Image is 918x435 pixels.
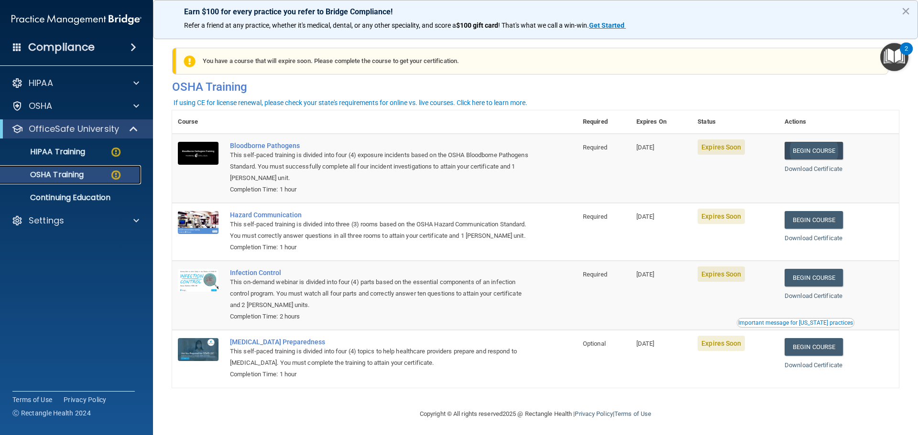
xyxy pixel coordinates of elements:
[184,55,196,67] img: exclamation-circle-solid-warning.7ed2984d.png
[614,410,651,417] a: Terms of Use
[29,215,64,226] p: Settings
[174,99,527,106] div: If using CE for license renewal, please check your state's requirements for online vs. live cours...
[29,123,119,135] p: OfficeSafe University
[6,193,137,202] p: Continuing Education
[110,169,122,181] img: warning-circle.0cc9ac19.png
[230,219,529,242] div: This self-paced training is divided into three (3) rooms based on the OSHA Hazard Communication S...
[785,269,843,286] a: Begin Course
[64,395,107,404] a: Privacy Policy
[692,110,779,134] th: Status
[636,213,655,220] span: [DATE]
[230,346,529,369] div: This self-paced training is divided into four (4) topics to help healthcare providers prepare and...
[737,318,854,328] button: Read this if you are a dental practitioner in the state of CA
[230,311,529,322] div: Completion Time: 2 hours
[583,144,607,151] span: Required
[880,43,908,71] button: Open Resource Center, 2 new notifications
[589,21,626,29] a: Get Started
[230,242,529,253] div: Completion Time: 1 hour
[11,10,142,29] img: PMB logo
[905,49,908,61] div: 2
[176,48,888,74] div: You have a course that will expire soon. Please complete the course to get your certification.
[230,276,529,311] div: This on-demand webinar is divided into four (4) parts based on the essential components of an inf...
[456,21,498,29] strong: $100 gift card
[785,292,842,299] a: Download Certificate
[29,100,53,112] p: OSHA
[785,361,842,369] a: Download Certificate
[230,338,529,346] a: [MEDICAL_DATA] Preparedness
[29,77,53,89] p: HIPAA
[636,340,655,347] span: [DATE]
[184,7,887,16] p: Earn $100 for every practice you refer to Bridge Compliance!
[230,211,529,219] a: Hazard Communication
[785,165,842,172] a: Download Certificate
[583,340,606,347] span: Optional
[184,21,456,29] span: Refer a friend at any practice, whether it's medical, dental, or any other speciality, and score a
[11,215,139,226] a: Settings
[785,142,843,159] a: Begin Course
[589,21,624,29] strong: Get Started
[230,369,529,380] div: Completion Time: 1 hour
[230,269,529,276] a: Infection Control
[172,98,529,107] button: If using CE for license renewal, please check your state's requirements for online vs. live cours...
[11,123,139,135] a: OfficeSafe University
[583,271,607,278] span: Required
[583,213,607,220] span: Required
[698,266,745,282] span: Expires Soon
[6,170,84,180] p: OSHA Training
[785,338,843,356] a: Begin Course
[738,320,853,326] div: Important message for [US_STATE] practices
[12,408,91,418] span: Ⓒ Rectangle Health 2024
[498,21,589,29] span: ! That's what we call a win-win.
[110,146,122,158] img: warning-circle.0cc9ac19.png
[6,147,85,157] p: HIPAA Training
[636,271,655,278] span: [DATE]
[11,100,139,112] a: OSHA
[785,211,843,229] a: Begin Course
[28,41,95,54] h4: Compliance
[698,336,745,351] span: Expires Soon
[230,149,529,184] div: This self-paced training is divided into four (4) exposure incidents based on the OSHA Bloodborne...
[901,3,910,19] button: Close
[631,110,692,134] th: Expires On
[12,395,52,404] a: Terms of Use
[230,184,529,195] div: Completion Time: 1 hour
[575,410,612,417] a: Privacy Policy
[230,142,529,149] a: Bloodborne Pathogens
[779,110,899,134] th: Actions
[785,234,842,242] a: Download Certificate
[172,80,899,94] h4: OSHA Training
[172,110,224,134] th: Course
[577,110,631,134] th: Required
[636,144,655,151] span: [DATE]
[698,139,745,155] span: Expires Soon
[11,77,139,89] a: HIPAA
[361,399,710,429] div: Copyright © All rights reserved 2025 @ Rectangle Health | |
[698,209,745,224] span: Expires Soon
